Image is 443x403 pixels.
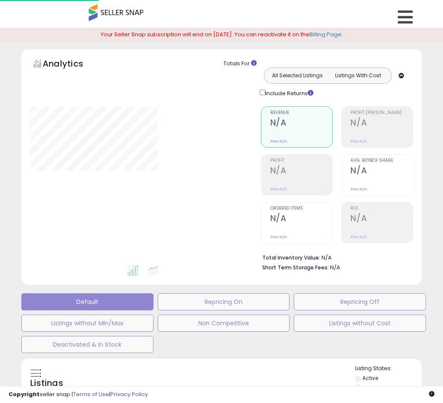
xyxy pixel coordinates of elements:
[253,88,324,98] div: Include Returns
[9,390,40,398] strong: Copyright
[350,118,413,129] h2: N/A
[350,166,413,177] h2: N/A
[350,187,367,192] small: Prev: N/A
[350,213,413,225] h2: N/A
[266,70,328,81] button: All Selected Listings
[350,139,367,144] small: Prev: N/A
[350,158,413,163] span: Avg. Buybox Share
[270,139,287,144] small: Prev: N/A
[101,30,343,38] span: Your Seller Snap subscription will end on [DATE]. You can reactivate it on the .
[262,254,320,261] b: Total Inventory Value:
[294,315,426,332] button: Listings without Cost
[270,118,333,129] h2: N/A
[270,158,333,163] span: Profit
[294,293,426,310] button: Repricing Off
[9,391,148,399] div: seller snap | |
[350,234,367,239] small: Prev: N/A
[262,252,407,262] li: N/A
[270,166,333,177] h2: N/A
[270,111,333,115] span: Revenue
[310,30,342,38] a: Billing Page
[350,206,413,211] span: ROI
[270,234,287,239] small: Prev: N/A
[43,58,100,72] h5: Analytics
[21,336,153,353] button: Deactivated & In Stock
[270,187,287,192] small: Prev: N/A
[270,213,333,225] h2: N/A
[327,70,389,81] button: Listings With Cost
[158,315,290,332] button: Non Competitive
[270,206,333,211] span: Ordered Items
[158,293,290,310] button: Repricing On
[21,315,153,332] button: Listings without Min/Max
[21,293,153,310] button: Default
[330,263,340,272] span: N/A
[262,264,329,271] b: Short Term Storage Fees:
[223,60,415,68] div: Totals For
[350,111,413,115] span: Profit [PERSON_NAME]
